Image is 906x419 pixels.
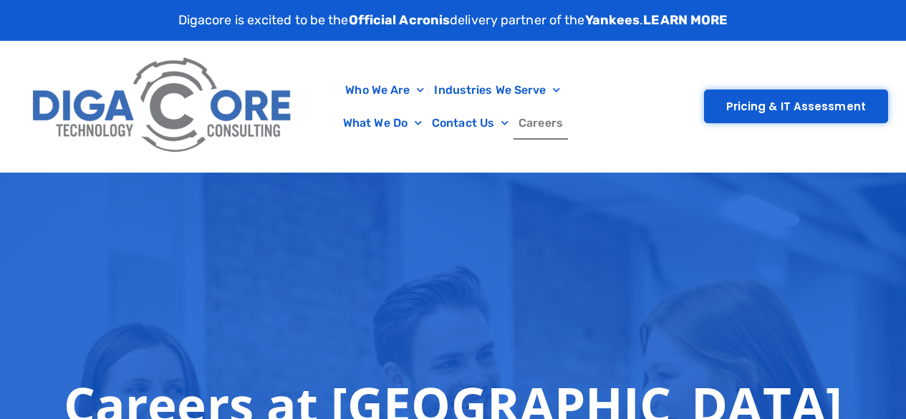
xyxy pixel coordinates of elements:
strong: Yankees [585,12,640,28]
a: Industries We Serve [429,74,565,107]
img: Digacore Logo [25,48,301,165]
a: Who We Are [340,74,429,107]
a: Pricing & IT Assessment [704,90,888,123]
a: LEARN MORE [643,12,728,28]
p: Digacore is excited to be the delivery partner of the . [178,11,728,30]
a: What We Do [338,107,427,140]
a: Careers [514,107,568,140]
nav: Menu [308,74,598,140]
span: Pricing & IT Assessment [726,101,866,112]
a: Contact Us [427,107,514,140]
strong: Official Acronis [349,12,450,28]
